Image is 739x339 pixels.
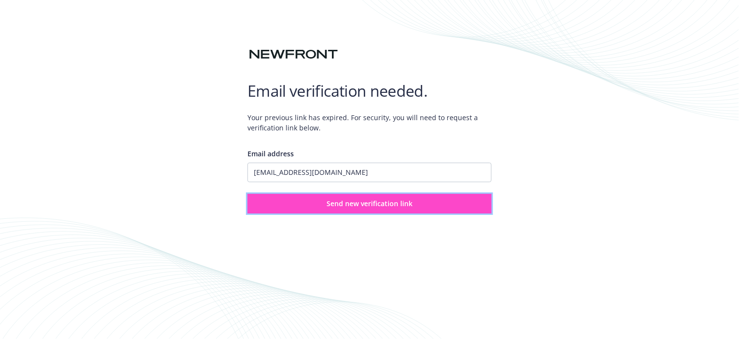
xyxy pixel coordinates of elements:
span: Send new verification link [327,199,412,208]
button: Send new verification link [247,194,492,213]
input: Enter your email [247,163,492,182]
span: Email address [247,149,294,158]
span: Your previous link has expired. For security, you will need to request a verification link below. [247,105,492,141]
h1: Email verification needed. [247,81,492,101]
img: Newfront logo [247,46,340,63]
